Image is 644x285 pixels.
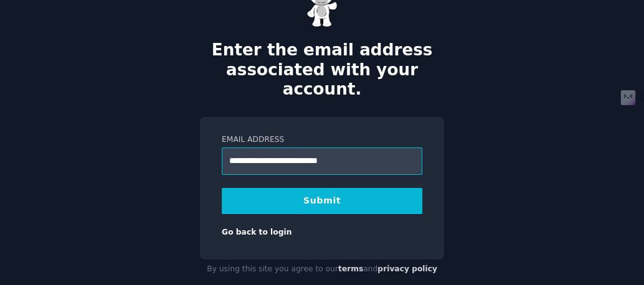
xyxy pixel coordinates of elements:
label: Email Address [222,134,422,146]
div: By using this site you agree to our and [200,259,444,279]
a: terms [338,264,363,273]
button: Submit [222,188,422,214]
a: privacy policy [377,264,437,273]
a: Go back to login [222,228,291,236]
h2: Enter the email address associated with your account. [200,40,444,100]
